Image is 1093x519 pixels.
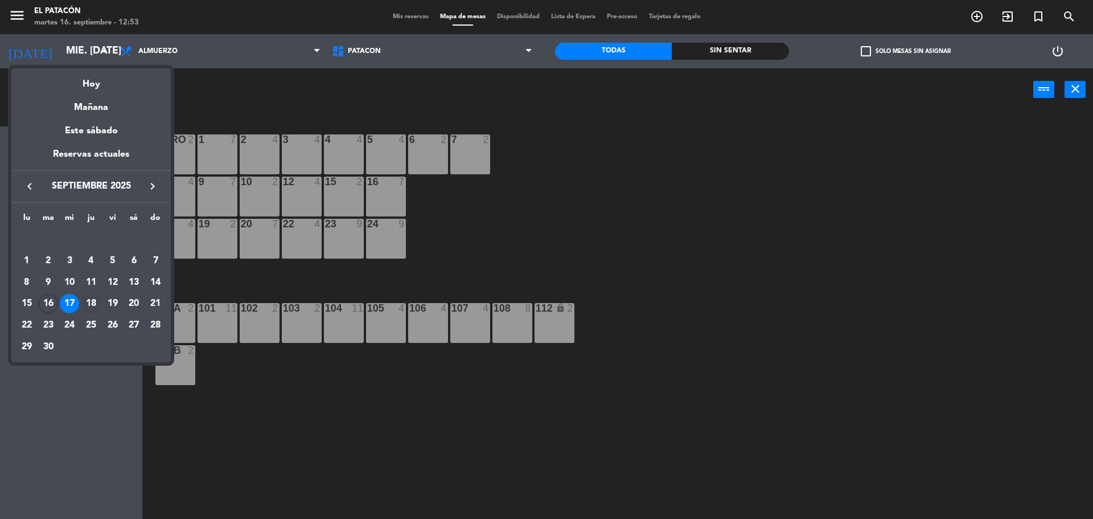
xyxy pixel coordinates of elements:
[11,147,171,170] div: Reservas actuales
[102,250,124,272] td: 5 de septiembre de 2025
[145,314,166,336] td: 28 de septiembre de 2025
[124,293,145,314] td: 20 de septiembre de 2025
[103,251,122,271] div: 5
[145,250,166,272] td: 7 de septiembre de 2025
[142,179,163,194] button: keyboard_arrow_right
[39,273,58,292] div: 9
[39,251,58,271] div: 2
[145,211,166,229] th: domingo
[38,272,59,293] td: 9 de septiembre de 2025
[17,273,36,292] div: 8
[102,293,124,314] td: 19 de septiembre de 2025
[17,316,36,335] div: 22
[124,251,143,271] div: 6
[17,294,36,313] div: 15
[146,251,165,271] div: 7
[81,273,101,292] div: 11
[80,293,102,314] td: 18 de septiembre de 2025
[124,211,145,229] th: sábado
[16,228,166,250] td: SEP.
[16,336,38,358] td: 29 de septiembre de 2025
[124,316,143,335] div: 27
[11,92,171,115] div: Mañana
[146,294,165,313] div: 21
[60,294,79,313] div: 17
[23,179,36,193] i: keyboard_arrow_left
[103,316,122,335] div: 26
[19,179,40,194] button: keyboard_arrow_left
[81,294,101,313] div: 18
[146,273,165,292] div: 14
[102,272,124,293] td: 12 de septiembre de 2025
[146,316,165,335] div: 28
[60,316,79,335] div: 24
[80,314,102,336] td: 25 de septiembre de 2025
[16,293,38,314] td: 15 de septiembre de 2025
[59,272,80,293] td: 10 de septiembre de 2025
[38,314,59,336] td: 23 de septiembre de 2025
[39,294,58,313] div: 16
[59,293,80,314] td: 17 de septiembre de 2025
[124,273,143,292] div: 13
[103,273,122,292] div: 12
[102,211,124,229] th: viernes
[124,314,145,336] td: 27 de septiembre de 2025
[38,211,59,229] th: martes
[80,211,102,229] th: jueves
[16,314,38,336] td: 22 de septiembre de 2025
[40,179,142,194] span: septiembre 2025
[39,337,58,357] div: 30
[60,251,79,271] div: 3
[11,68,171,92] div: Hoy
[124,294,143,313] div: 20
[103,294,122,313] div: 19
[124,272,145,293] td: 13 de septiembre de 2025
[146,179,159,193] i: keyboard_arrow_right
[38,250,59,272] td: 2 de septiembre de 2025
[124,250,145,272] td: 6 de septiembre de 2025
[81,316,101,335] div: 25
[59,211,80,229] th: miércoles
[80,272,102,293] td: 11 de septiembre de 2025
[145,272,166,293] td: 14 de septiembre de 2025
[17,337,36,357] div: 29
[38,293,59,314] td: 16 de septiembre de 2025
[80,250,102,272] td: 4 de septiembre de 2025
[102,314,124,336] td: 26 de septiembre de 2025
[81,251,101,271] div: 4
[39,316,58,335] div: 23
[145,293,166,314] td: 21 de septiembre de 2025
[59,250,80,272] td: 3 de septiembre de 2025
[11,115,171,147] div: Este sábado
[17,251,36,271] div: 1
[16,272,38,293] td: 8 de septiembre de 2025
[59,314,80,336] td: 24 de septiembre de 2025
[38,336,59,358] td: 30 de septiembre de 2025
[16,211,38,229] th: lunes
[60,273,79,292] div: 10
[16,250,38,272] td: 1 de septiembre de 2025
